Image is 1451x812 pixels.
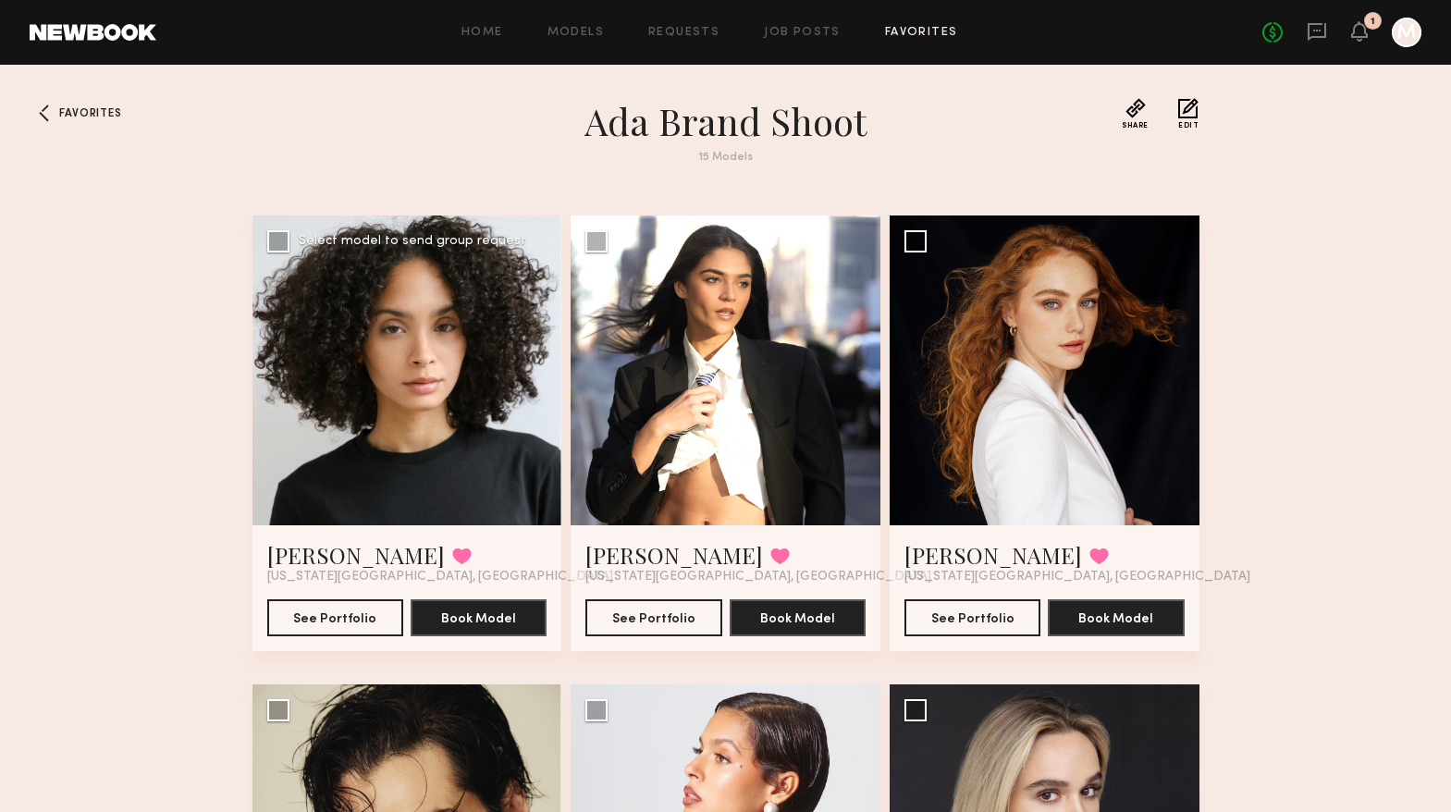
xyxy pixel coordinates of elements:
[267,570,613,584] span: [US_STATE][GEOGRAPHIC_DATA], [GEOGRAPHIC_DATA]
[547,27,604,39] a: Models
[1178,98,1199,129] button: Edit
[411,609,547,625] a: Book Model
[411,599,547,636] button: Book Model
[1048,599,1184,636] button: Book Model
[30,98,59,128] a: Favorites
[904,540,1082,570] a: [PERSON_NAME]
[764,27,841,39] a: Job Posts
[1178,122,1199,129] span: Edit
[299,235,526,248] div: Select model to send group request
[1392,18,1421,47] a: M
[267,599,403,636] button: See Portfolio
[730,599,866,636] button: Book Model
[730,609,866,625] a: Book Model
[1371,17,1375,27] div: 1
[393,152,1059,164] div: 15 Models
[393,98,1059,144] h1: Ada Brand Shoot
[648,27,719,39] a: Requests
[585,540,763,570] a: [PERSON_NAME]
[904,599,1040,636] button: See Portfolio
[1122,122,1149,129] span: Share
[267,540,445,570] a: [PERSON_NAME]
[59,108,121,119] span: Favorites
[1122,98,1149,129] button: Share
[904,570,1250,584] span: [US_STATE][GEOGRAPHIC_DATA], [GEOGRAPHIC_DATA]
[461,27,503,39] a: Home
[585,570,931,584] span: [US_STATE][GEOGRAPHIC_DATA], [GEOGRAPHIC_DATA]
[585,599,721,636] button: See Portfolio
[1048,609,1184,625] a: Book Model
[885,27,958,39] a: Favorites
